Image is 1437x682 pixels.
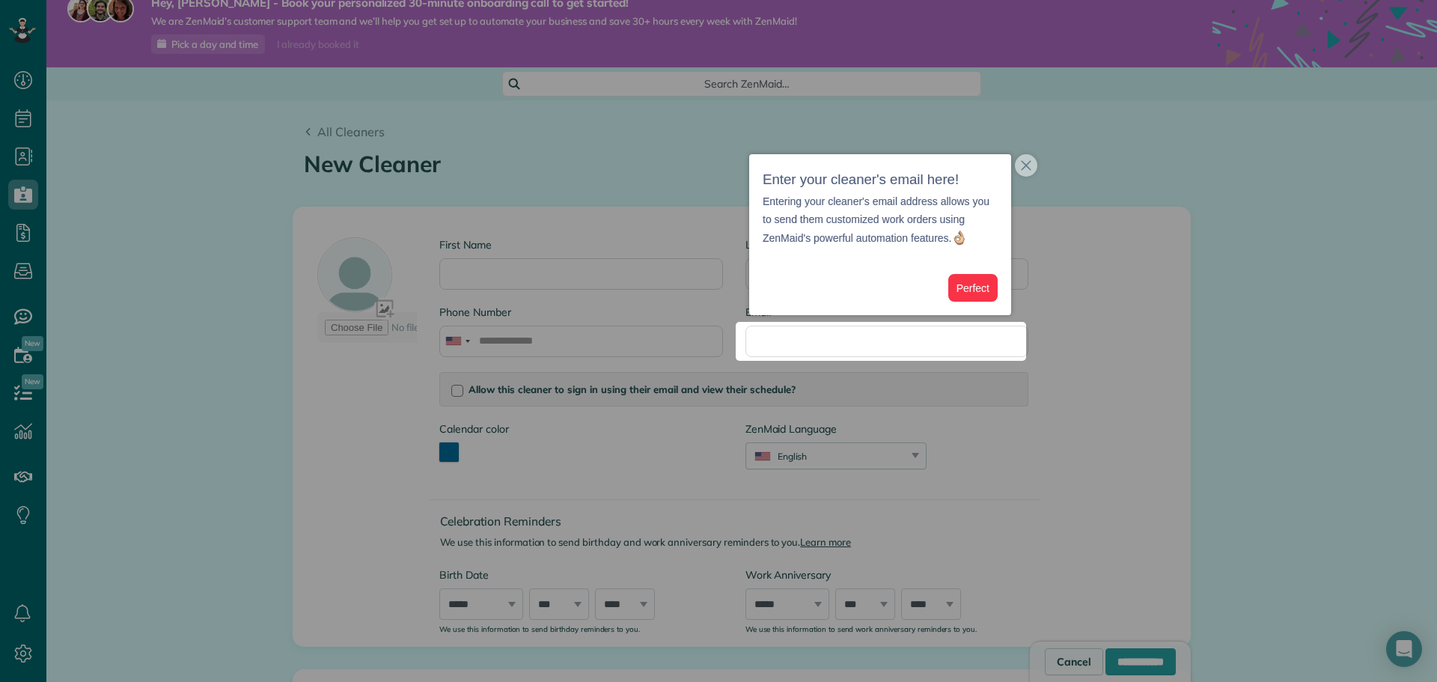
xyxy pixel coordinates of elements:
[763,168,998,192] h3: Enter your cleaner's email here!
[1015,154,1037,177] button: close,
[763,192,998,248] p: Entering your cleaner's email address allows you to send them customized work orders using ZenMai...
[749,154,1011,315] div: Enter your cleaner&amp;#39;s email here!Entering your cleaner&amp;#39;s email address allows you ...
[948,274,998,302] button: Perfect
[951,230,967,246] img: :ok_hand:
